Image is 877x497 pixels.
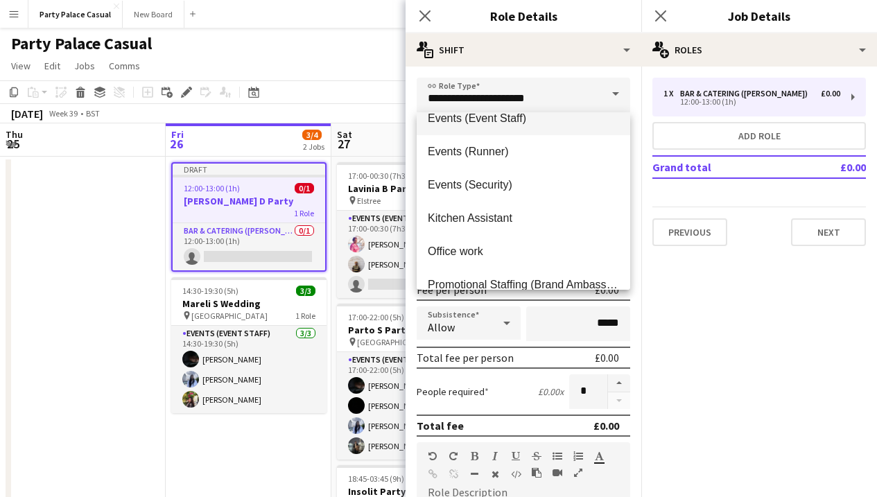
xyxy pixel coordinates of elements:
[295,311,315,321] span: 1 Role
[680,89,813,98] div: Bar & Catering ([PERSON_NAME])
[337,182,492,195] h3: Lavinia B Party
[173,164,325,175] div: Draft
[109,60,140,72] span: Comms
[417,283,487,297] div: Fee per person
[553,467,562,478] button: Insert video
[406,7,641,25] h3: Role Details
[428,278,619,291] span: Promotional Staffing (Brand Ambassadors)
[821,89,840,98] div: £0.00
[593,419,619,433] div: £0.00
[652,218,727,246] button: Previous
[303,141,324,152] div: 2 Jobs
[608,374,630,392] button: Increase
[428,112,619,125] span: Events (Event Staff)
[511,469,521,480] button: HTML Code
[191,311,268,321] span: [GEOGRAPHIC_DATA]
[337,352,492,460] app-card-role: Events (Event Staff)4/417:00-22:00 (5h)[PERSON_NAME][PERSON_NAME][PERSON_NAME][PERSON_NAME]
[302,130,322,140] span: 3/4
[428,320,455,334] span: Allow
[337,324,492,336] h3: Parto S Party
[348,473,425,484] span: 18:45-03:45 (9h) (Sun)
[348,312,404,322] span: 17:00-22:00 (5h)
[417,419,464,433] div: Total fee
[469,469,479,480] button: Horizontal Line
[295,183,314,193] span: 0/1
[594,451,604,462] button: Text Color
[641,33,877,67] div: Roles
[337,128,352,141] span: Sat
[173,195,325,207] h3: [PERSON_NAME] D Party
[46,108,80,119] span: Week 39
[335,136,352,152] span: 27
[428,178,619,191] span: Events (Security)
[171,162,327,272] app-job-card: Draft12:00-13:00 (1h)0/1[PERSON_NAME] D Party1 RoleBar & Catering ([PERSON_NAME])0/112:00-13:00 (1h)
[294,208,314,218] span: 1 Role
[595,283,619,297] div: £0.00
[348,171,441,181] span: 17:00-00:30 (7h30m) (Sun)
[595,351,619,365] div: £0.00
[11,33,152,54] h1: Party Palace Casual
[641,7,877,25] h3: Job Details
[469,451,479,462] button: Bold
[171,326,327,413] app-card-role: Events (Event Staff)3/314:30-19:30 (5h)[PERSON_NAME][PERSON_NAME][PERSON_NAME]
[184,183,240,193] span: 12:00-13:00 (1h)
[511,451,521,462] button: Underline
[123,1,184,28] button: New Board
[532,451,541,462] button: Strikethrough
[449,451,458,462] button: Redo
[69,57,101,75] a: Jobs
[173,223,325,270] app-card-role: Bar & Catering ([PERSON_NAME])0/112:00-13:00 (1h)
[39,57,66,75] a: Edit
[337,162,492,298] app-job-card: 17:00-00:30 (7h30m) (Sun)2/3Lavinia B Party Elstree1 RoleEvents (Event Staff)2/317:00-00:30 (7h30...
[6,57,36,75] a: View
[428,245,619,258] span: Office work
[169,136,184,152] span: 26
[490,451,500,462] button: Italic
[44,60,60,72] span: Edit
[663,98,840,105] div: 12:00-13:00 (1h)
[800,156,866,178] td: £0.00
[532,467,541,478] button: Paste as plain text
[573,467,583,478] button: Fullscreen
[3,136,23,152] span: 25
[6,128,23,141] span: Thu
[428,211,619,225] span: Kitchen Assistant
[406,33,641,67] div: Shift
[103,57,146,75] a: Comms
[573,451,583,462] button: Ordered List
[663,89,680,98] div: 1 x
[357,337,433,347] span: [GEOGRAPHIC_DATA]
[652,156,800,178] td: Grand total
[296,286,315,296] span: 3/3
[171,277,327,413] app-job-card: 14:30-19:30 (5h)3/3Mareli S Wedding [GEOGRAPHIC_DATA]1 RoleEvents (Event Staff)3/314:30-19:30 (5h...
[652,122,866,150] button: Add role
[417,385,489,398] label: People required
[171,297,327,310] h3: Mareli S Wedding
[538,385,564,398] div: £0.00 x
[337,304,492,460] app-job-card: 17:00-22:00 (5h)4/4Parto S Party [GEOGRAPHIC_DATA]1 RoleEvents (Event Staff)4/417:00-22:00 (5h)[P...
[337,211,492,298] app-card-role: Events (Event Staff)2/317:00-00:30 (7h30m)[PERSON_NAME][PERSON_NAME]
[417,351,514,365] div: Total fee per person
[86,108,100,119] div: BST
[171,128,184,141] span: Fri
[428,451,437,462] button: Undo
[553,451,562,462] button: Unordered List
[11,107,43,121] div: [DATE]
[791,218,866,246] button: Next
[490,469,500,480] button: Clear Formatting
[182,286,238,296] span: 14:30-19:30 (5h)
[28,1,123,28] button: Party Palace Casual
[357,195,381,206] span: Elstree
[428,145,619,158] span: Events (Runner)
[11,60,31,72] span: View
[74,60,95,72] span: Jobs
